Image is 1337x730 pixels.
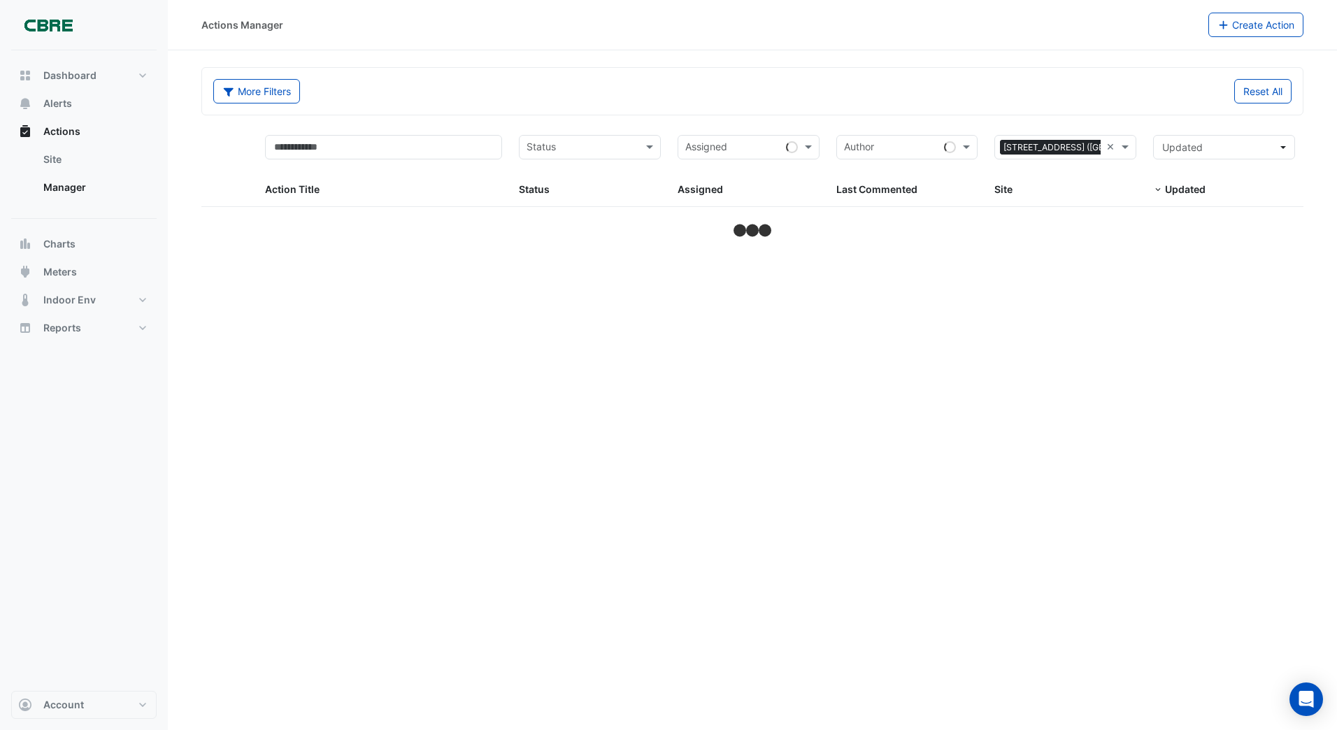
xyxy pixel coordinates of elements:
[11,145,157,207] div: Actions
[11,62,157,90] button: Dashboard
[18,237,32,251] app-icon: Charts
[11,314,157,342] button: Reports
[11,286,157,314] button: Indoor Env
[1165,183,1206,195] span: Updated
[994,183,1013,195] span: Site
[11,90,157,117] button: Alerts
[265,183,320,195] span: Action Title
[43,124,80,138] span: Actions
[11,258,157,286] button: Meters
[18,293,32,307] app-icon: Indoor Env
[43,293,96,307] span: Indoor Env
[201,17,283,32] div: Actions Manager
[17,11,80,39] img: Company Logo
[43,265,77,279] span: Meters
[43,96,72,110] span: Alerts
[18,96,32,110] app-icon: Alerts
[43,698,84,712] span: Account
[18,265,32,279] app-icon: Meters
[43,237,76,251] span: Charts
[1234,79,1292,103] button: Reset All
[32,145,157,173] a: Site
[11,117,157,145] button: Actions
[18,124,32,138] app-icon: Actions
[11,230,157,258] button: Charts
[1153,135,1295,159] button: Updated
[1106,139,1118,155] span: Clear
[1162,141,1203,153] span: Updated
[1208,13,1304,37] button: Create Action
[43,321,81,335] span: Reports
[836,183,917,195] span: Last Commented
[213,79,300,103] button: More Filters
[678,183,723,195] span: Assigned
[1289,682,1323,716] div: Open Intercom Messenger
[519,183,550,195] span: Status
[18,69,32,83] app-icon: Dashboard
[32,173,157,201] a: Manager
[43,69,96,83] span: Dashboard
[1000,140,1182,155] span: [STREET_ADDRESS] ([GEOGRAPHIC_DATA])
[18,321,32,335] app-icon: Reports
[11,691,157,719] button: Account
